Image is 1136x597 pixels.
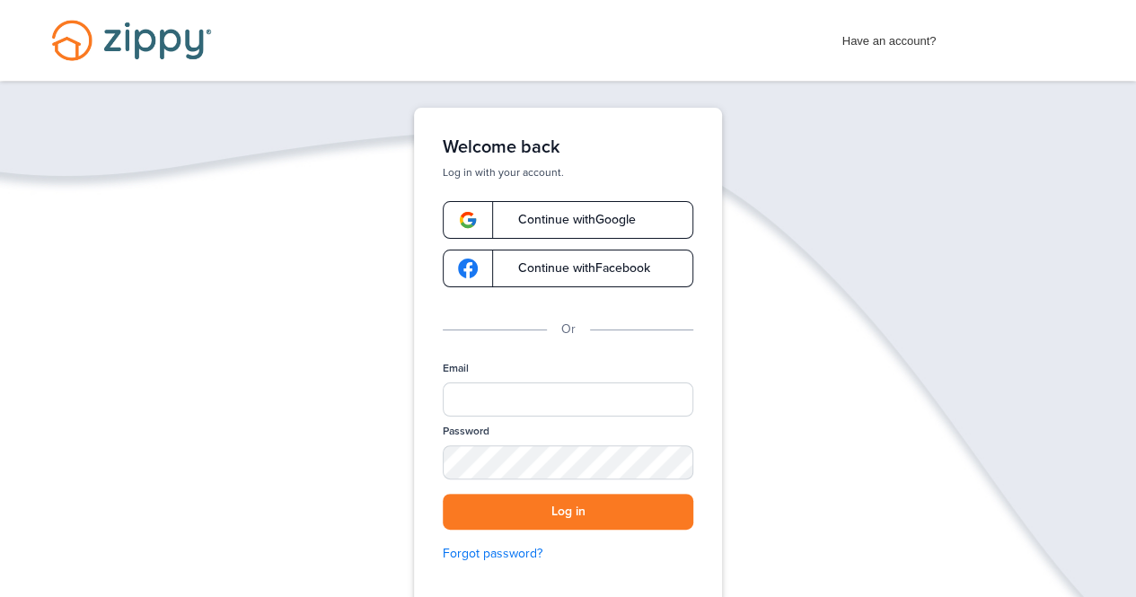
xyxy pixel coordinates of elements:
[443,424,489,439] label: Password
[443,361,469,376] label: Email
[443,201,693,239] a: google-logoContinue withGoogle
[443,494,693,531] button: Log in
[443,382,693,417] input: Email
[842,22,937,51] span: Have an account?
[443,165,693,180] p: Log in with your account.
[500,262,650,275] span: Continue with Facebook
[458,259,478,278] img: google-logo
[443,250,693,287] a: google-logoContinue withFacebook
[443,136,693,158] h1: Welcome back
[561,320,576,339] p: Or
[500,214,636,226] span: Continue with Google
[443,445,693,478] input: Password
[443,544,693,564] a: Forgot password?
[458,210,478,230] img: google-logo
